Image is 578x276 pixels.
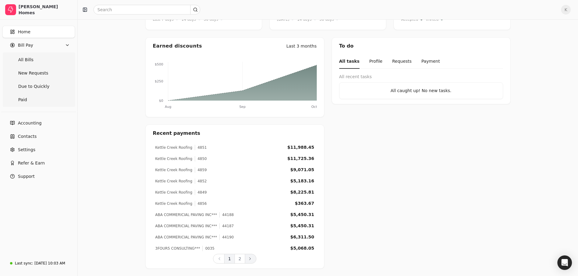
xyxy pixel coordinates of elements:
div: 0035 [202,246,215,251]
span: Accounting [18,120,42,126]
tspan: Sep [239,105,245,109]
div: Kettle Creek Roofing [155,156,192,161]
div: Open Intercom Messenger [557,255,572,270]
div: [PERSON_NAME] Homes [19,4,72,16]
div: ABA COMMERICIAL PAVING INC*** [155,223,217,229]
button: Bill Pay [2,39,75,51]
button: Support [2,170,75,182]
span: Settings [18,147,35,153]
div: 4851 [195,145,207,150]
div: Kettle Creek Roofing [155,178,192,184]
tspan: Aug [165,105,171,109]
a: Last sync:[DATE] 10:03 AM [2,258,75,269]
span: All Bills [18,57,33,63]
div: All recent tasks [339,74,503,80]
span: Bill Pay [18,42,33,48]
div: Kettle Creek Roofing [155,190,192,195]
input: Search [93,5,200,15]
div: Last sync: [15,261,33,266]
a: Contacts [2,130,75,142]
div: $5,068.05 [290,245,314,251]
span: Contacts [18,133,37,140]
button: Refer & Earn [2,157,75,169]
tspan: Oct [311,105,317,109]
div: $5,450.31 [290,211,314,218]
div: 4850 [195,156,207,161]
div: $8,225.81 [290,189,314,195]
div: $9,071.05 [290,167,314,173]
div: Kettle Creek Roofing [155,145,192,150]
button: 1 [224,254,235,264]
div: $11,725.36 [287,155,314,162]
div: $363.67 [295,200,314,207]
div: 3FOUR5 CONSULTING*** [155,246,200,251]
span: Refer & Earn [18,160,45,166]
a: New Requests [4,67,74,79]
div: 44190 [219,234,234,240]
a: Due to Quickly [4,80,74,92]
div: 44188 [219,212,234,218]
div: $5,450.31 [290,223,314,229]
div: ABA COMMERICIAL PAVING INC*** [155,212,217,218]
div: Kettle Creek Roofing [155,201,192,206]
a: Home [2,26,75,38]
div: To do [332,38,510,55]
a: Paid [4,94,74,106]
tspan: $0 [159,99,163,103]
div: Last 3 months [286,43,317,49]
a: Accounting [2,117,75,129]
div: Earned discounts [153,42,202,50]
span: Support [18,173,35,180]
div: 44187 [219,223,234,229]
div: $6,311.50 [290,234,314,240]
tspan: $500 [155,62,163,66]
tspan: $250 [155,79,163,83]
a: All Bills [4,54,74,66]
button: Profile [369,55,383,69]
div: $11,988.45 [287,144,314,151]
div: All caught up! No new tasks. [344,88,498,94]
div: 4849 [195,190,207,195]
div: 4852 [195,178,207,184]
a: Settings [2,144,75,156]
span: Home [18,29,30,35]
span: New Requests [18,70,48,76]
div: [DATE] 10:03 AM [34,261,65,266]
button: K [561,5,571,15]
div: ABA COMMERICIAL PAVING INC*** [155,234,217,240]
div: 4859 [195,167,207,173]
span: Due to Quickly [18,83,49,90]
span: Paid [18,97,27,103]
button: All tasks [339,55,360,69]
div: Kettle Creek Roofing [155,167,192,173]
button: Requests [392,55,411,69]
button: 2 [235,254,245,264]
div: 4856 [195,201,207,206]
button: Payment [421,55,440,69]
div: Recent payments [146,125,324,142]
div: $5,183.16 [290,178,314,184]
